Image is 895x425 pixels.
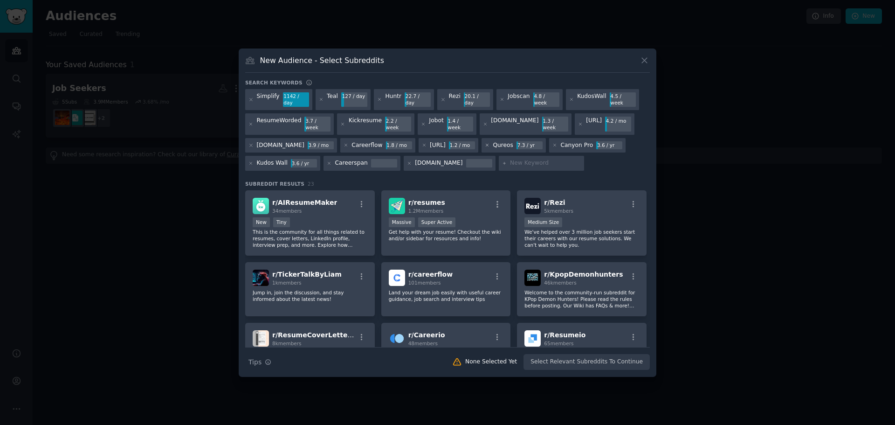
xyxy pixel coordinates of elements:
p: Get help with your resume! Checkout the wiki and/or sidebar for resources and info! [389,229,503,242]
div: [URL] [586,117,602,132]
span: 8k members [272,341,302,346]
img: careerflow [389,270,405,286]
div: [DOMAIN_NAME] [415,159,462,167]
div: 3.6 / yr [291,159,317,167]
div: [DOMAIN_NAME] [257,141,304,150]
img: resumes [389,198,405,214]
div: 3.7 / week [304,117,330,132]
img: Careerio [389,330,405,347]
div: [DOMAIN_NAME] [491,117,538,132]
span: 5k members [544,208,573,214]
div: 2.2 / week [385,117,411,132]
div: 1.2 / mo [449,141,475,150]
span: r/ ResumeCoverLetterTips [272,331,366,339]
div: Kudos Wall [257,159,288,167]
p: Land your dream job easily with useful career guidance, job search and interview tips [389,289,503,302]
span: Tips [248,357,262,367]
p: Welcome to the community-run subreddit for KPop Demon Hunters! Please read the rules before posti... [524,289,639,309]
span: 101 members [408,280,441,286]
div: 7.3 / yr [516,141,543,150]
span: 23 [308,181,314,187]
span: r/ careerflow [408,271,453,278]
div: Tiny [273,217,290,227]
p: We've helped over 3 million job seekers start their careers with our resume solutions. We can't w... [524,229,639,248]
div: Careerspan [335,159,367,167]
div: [URL] [430,141,446,150]
div: Simplify [257,92,280,107]
div: KudosWall [577,92,606,107]
h3: New Audience - Select Subreddits [260,56,384,65]
span: 46k members [544,280,576,286]
img: Rezi [524,198,541,214]
div: 1142 / day [283,92,309,107]
span: r/ Rezi [544,199,565,206]
div: 1.8 / mo [386,141,412,150]
span: r/ AIResumeMaker [272,199,337,206]
div: 4.2 / mo [605,117,631,125]
div: Teal [327,92,338,107]
div: 4.5 / week [610,92,636,107]
span: r/ Careerio [408,331,445,339]
input: New Keyword [510,159,581,167]
div: Rezi [449,92,461,107]
div: ResumeWorded [257,117,302,132]
span: 1.2M members [408,208,444,214]
div: Qureos [493,141,513,150]
button: Tips [245,354,275,370]
div: Huntr [385,92,401,107]
div: Jobscan [508,92,530,107]
div: 3.6 / yr [596,141,622,150]
img: ResumeCoverLetterTips [253,330,269,347]
div: Careerflow [351,141,382,150]
span: 48 members [408,341,438,346]
div: Canyon Pro [560,141,593,150]
span: r/ resumes [408,199,445,206]
p: This is the community for all things related to resumes, cover letters, LinkedIn profile, intervi... [253,229,367,248]
div: 22.7 / day [405,92,431,107]
div: 1.3 / week [542,117,568,132]
span: r/ TickerTalkByLiam [272,271,342,278]
h3: Search keywords [245,79,303,86]
div: Medium Size [524,217,562,227]
div: 3.9 / mo [308,141,334,150]
span: r/ KpopDemonhunters [544,271,623,278]
div: New [253,217,270,227]
span: 65 members [544,341,573,346]
span: r/ Resumeio [544,331,585,339]
span: 34 members [272,208,302,214]
img: TickerTalkByLiam [253,270,269,286]
div: None Selected Yet [465,358,517,366]
span: Subreddit Results [245,181,304,187]
div: 127 / day [341,92,367,101]
img: AIResumeMaker [253,198,269,214]
div: Kickresume [349,117,382,132]
span: 1k members [272,280,302,286]
div: 20.1 / day [464,92,490,107]
div: Massive [389,217,415,227]
div: 4.8 / week [533,92,559,107]
div: 1.4 / week [447,117,473,132]
div: Jobot [429,117,444,132]
img: KpopDemonhunters [524,270,541,286]
div: Super Active [418,217,456,227]
img: Resumeio [524,330,541,347]
p: Jump in, join the discussion, and stay informed about the latest news! [253,289,367,302]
